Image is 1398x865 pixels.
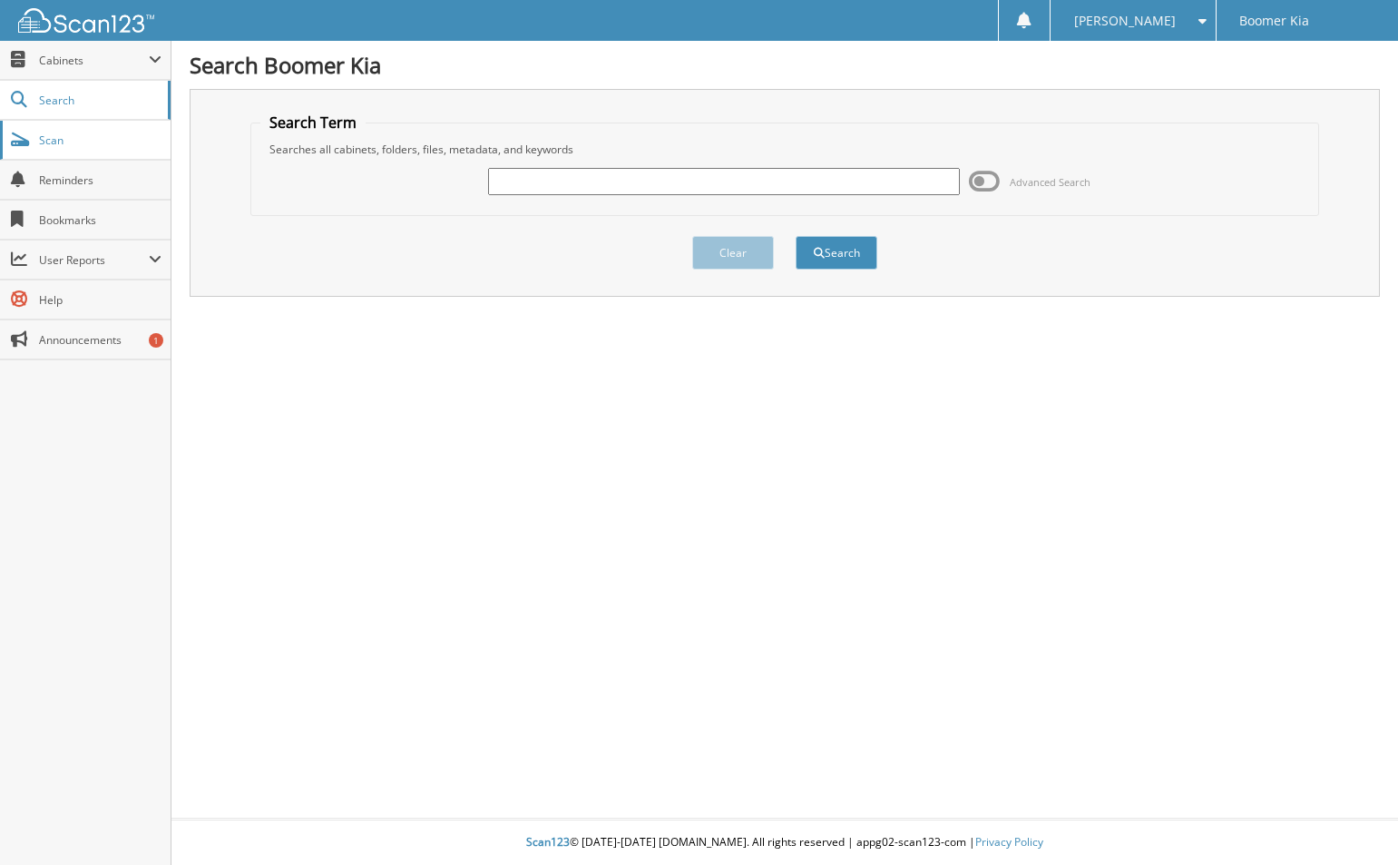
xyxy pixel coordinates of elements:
[260,142,1310,157] div: Searches all cabinets, folders, files, metadata, and keywords
[692,236,774,270] button: Clear
[190,50,1380,80] h1: Search Boomer Kia
[39,292,161,308] span: Help
[260,113,366,133] legend: Search Term
[39,212,161,228] span: Bookmarks
[39,332,161,348] span: Announcements
[171,821,1398,865] div: © [DATE]-[DATE] [DOMAIN_NAME]. All rights reserved | appg02-scan123-com |
[39,252,149,268] span: User Reports
[39,93,159,108] span: Search
[18,8,154,33] img: scan123-logo-white.svg
[149,333,163,348] div: 1
[39,172,161,188] span: Reminders
[526,834,570,850] span: Scan123
[39,133,161,148] span: Scan
[1239,15,1309,26] span: Boomer Kia
[975,834,1043,850] a: Privacy Policy
[39,53,149,68] span: Cabinets
[796,236,877,270] button: Search
[1074,15,1176,26] span: [PERSON_NAME]
[1010,175,1090,189] span: Advanced Search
